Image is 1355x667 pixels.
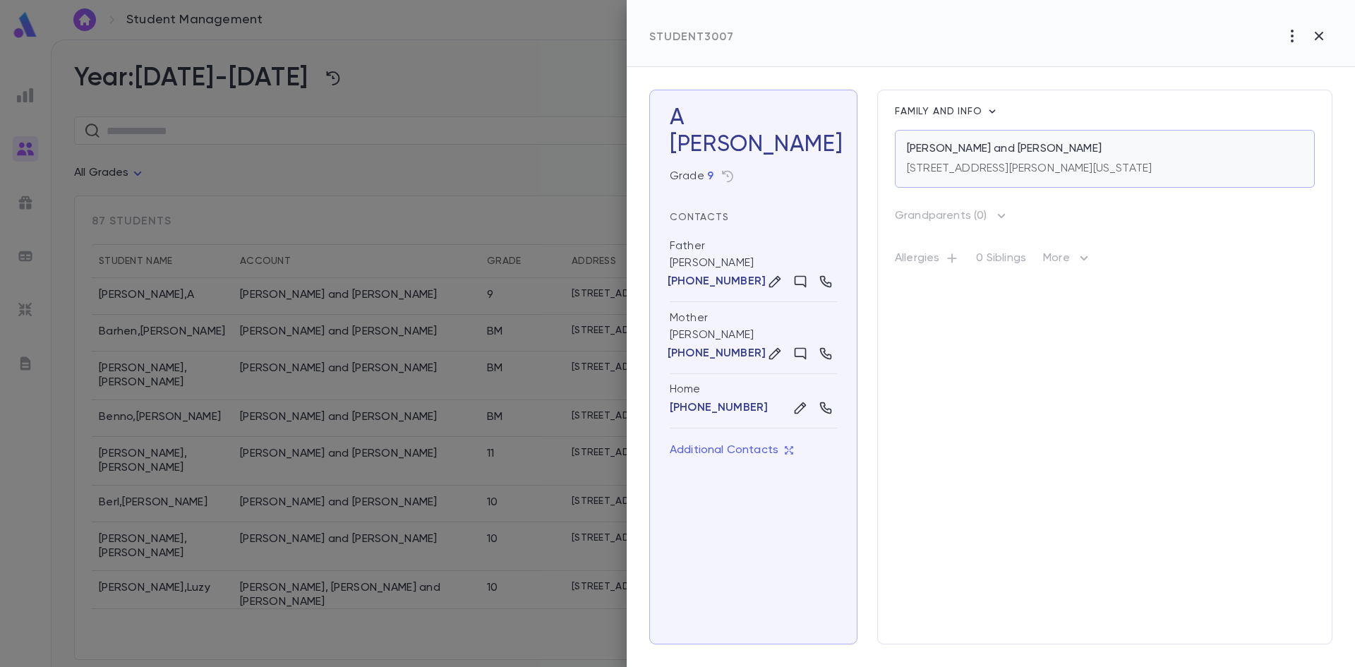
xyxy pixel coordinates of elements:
[670,212,729,222] span: Contacts
[907,142,1102,156] p: [PERSON_NAME] and [PERSON_NAME]
[670,302,837,374] div: [PERSON_NAME]
[668,347,766,361] p: [PHONE_NUMBER]
[670,131,837,158] div: [PERSON_NAME]
[670,169,713,184] div: Grade
[670,443,794,457] p: Additional Contacts
[649,32,734,43] span: Student 3007
[707,169,713,184] button: 9
[907,162,1152,176] p: [STREET_ADDRESS][PERSON_NAME][US_STATE]
[670,239,705,253] div: Father
[670,104,837,158] h3: A
[895,205,1008,227] button: Grandparents (0)
[895,107,985,116] span: Family and info
[670,311,708,325] div: Mother
[976,251,1026,271] p: 0 Siblings
[1043,250,1092,272] p: More
[668,275,766,289] p: [PHONE_NUMBER]
[670,383,837,397] div: Home
[895,209,987,223] p: Grandparents ( 0 )
[670,275,764,289] button: [PHONE_NUMBER]
[670,230,837,302] div: [PERSON_NAME]
[670,401,768,415] button: [PHONE_NUMBER]
[670,437,794,464] button: Additional Contacts
[670,347,764,361] button: [PHONE_NUMBER]
[895,251,959,271] p: Allergies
